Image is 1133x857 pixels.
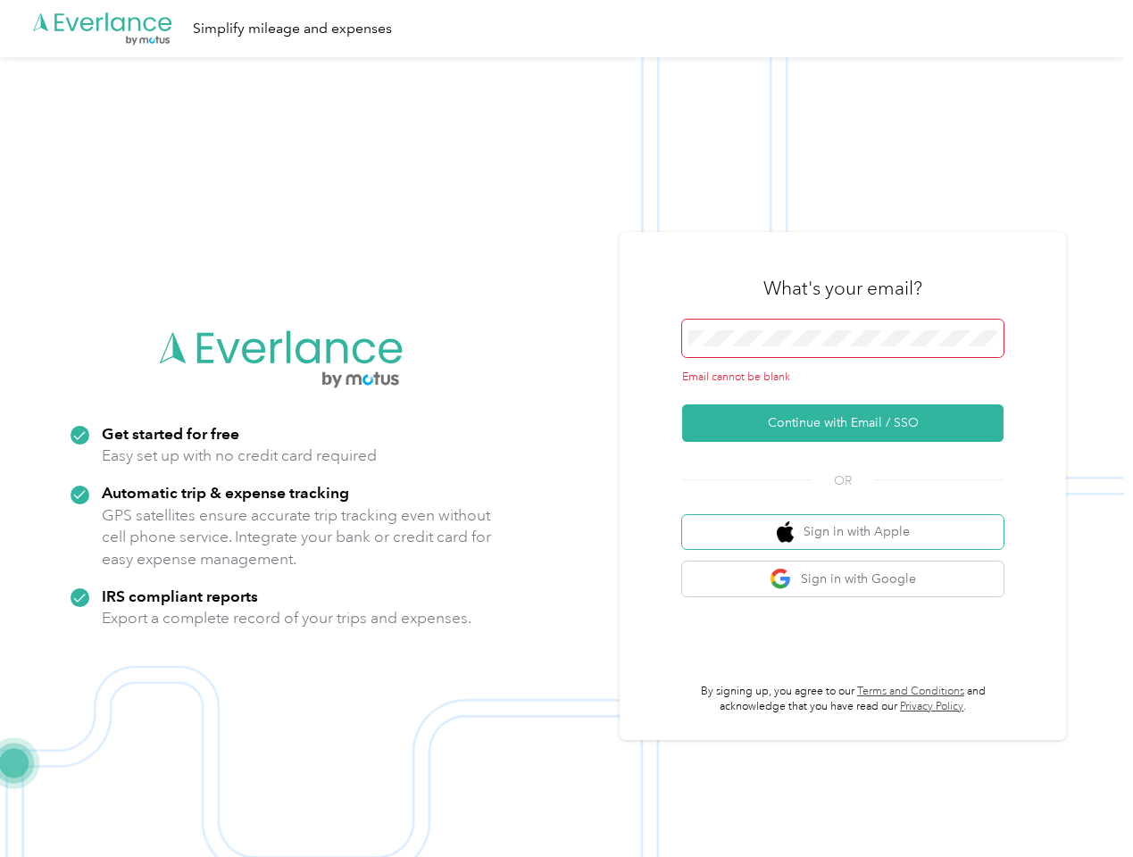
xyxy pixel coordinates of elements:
a: Terms and Conditions [857,685,964,698]
strong: Automatic trip & expense tracking [102,483,349,502]
img: google logo [770,568,792,590]
button: google logoSign in with Google [682,562,1004,596]
button: Continue with Email / SSO [682,404,1004,442]
span: OR [812,471,874,490]
h3: What's your email? [763,276,922,301]
p: Export a complete record of your trips and expenses. [102,607,471,629]
img: apple logo [777,521,795,544]
p: Easy set up with no credit card required [102,445,377,467]
p: By signing up, you agree to our and acknowledge that you have read our . [682,684,1004,715]
strong: Get started for free [102,424,239,443]
button: apple logoSign in with Apple [682,515,1004,550]
div: Email cannot be blank [682,370,1004,386]
a: Privacy Policy [900,700,963,713]
strong: IRS compliant reports [102,587,258,605]
div: Simplify mileage and expenses [193,18,392,40]
p: GPS satellites ensure accurate trip tracking even without cell phone service. Integrate your bank... [102,504,492,570]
